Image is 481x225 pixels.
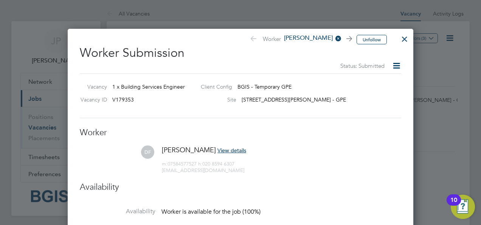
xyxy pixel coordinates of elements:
label: Availability [80,208,155,216]
h3: Availability [80,182,401,193]
h3: Worker [80,127,401,138]
button: Open Resource Center, 10 new notifications [451,195,475,219]
div: 10 [450,200,457,210]
span: V179353 [112,96,134,103]
span: View details [217,147,246,154]
span: BGIS - Temporary GPE [237,83,292,90]
h2: Worker Submission [80,39,401,70]
span: 07584577527 [162,161,197,167]
span: [PERSON_NAME] [281,34,341,42]
span: Worker is available for the job (100%) [161,208,261,216]
label: Client Config [195,83,232,90]
span: Worker [250,34,351,45]
span: Status: Submitted [340,62,385,69]
button: Unfollow [357,35,387,45]
label: Vacancy [77,83,107,90]
label: Site [195,96,236,103]
span: DF [141,145,154,159]
span: h: [198,161,202,167]
span: 1 x Building Services Engineer [112,83,185,90]
span: [STREET_ADDRESS][PERSON_NAME] - GPE [242,96,346,103]
span: 020 8594 6307 [198,161,234,167]
span: [PERSON_NAME] [162,145,216,154]
span: [EMAIL_ADDRESS][DOMAIN_NAME] [162,167,244,173]
span: m: [162,161,168,167]
label: Vacancy ID [77,96,107,103]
